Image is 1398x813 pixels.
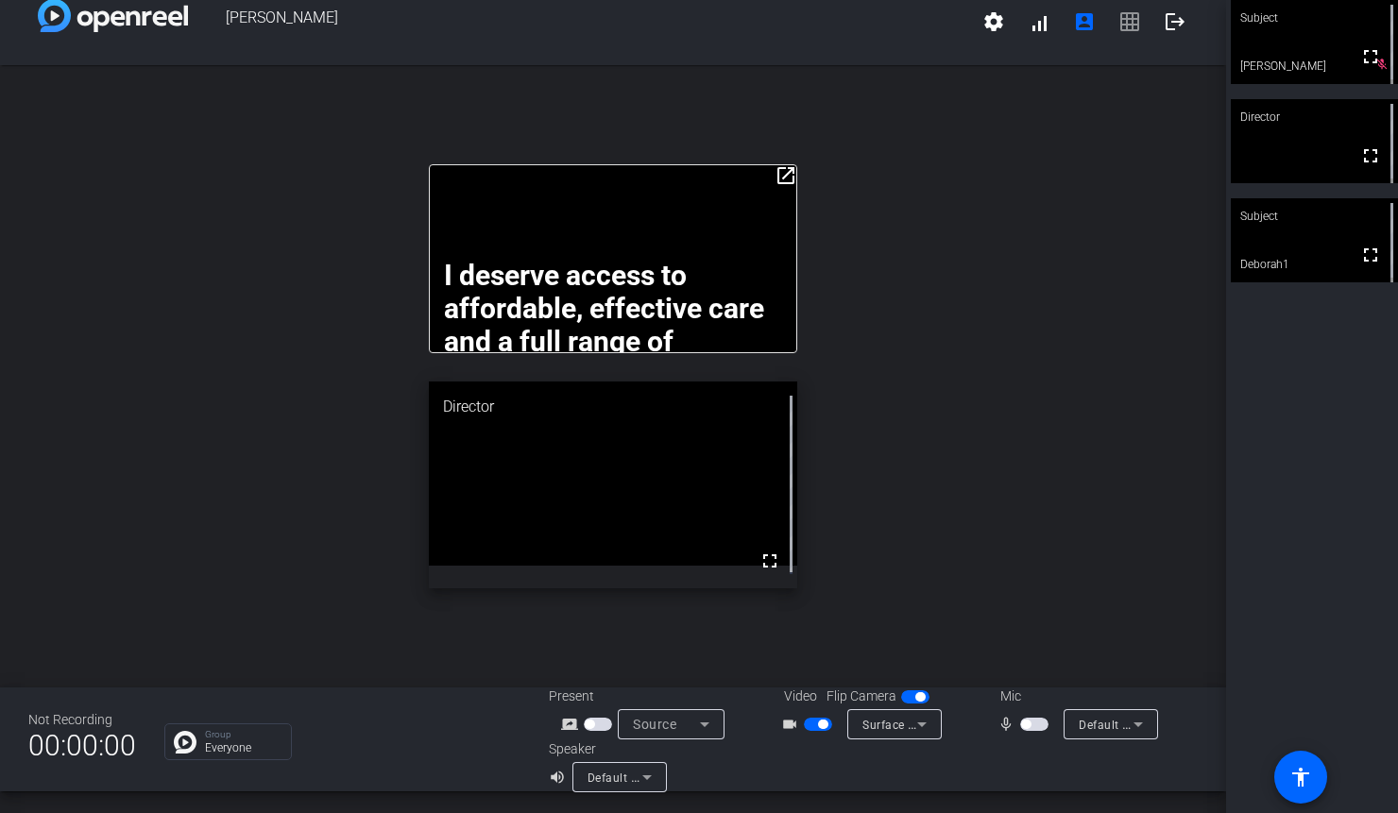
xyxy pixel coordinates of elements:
[633,717,676,732] span: Source
[205,730,281,739] p: Group
[444,259,772,457] strong: I deserve access to affordable, effective care and a full range of specialists to support me thro...
[1289,766,1312,788] mat-icon: accessibility
[1359,244,1382,266] mat-icon: fullscreen
[1073,10,1096,33] mat-icon: account_box
[561,713,584,736] mat-icon: screen_share_outline
[1164,10,1186,33] mat-icon: logout
[827,686,896,706] span: Flip Camera
[28,710,136,730] div: Not Recording
[982,10,1005,33] mat-icon: settings
[588,770,972,785] span: Default - Surface Omnisonic Speakers (Surface High Definition Audio)
[549,766,571,788] mat-icon: volume_up
[784,686,817,706] span: Video
[981,686,1170,706] div: Mic
[205,742,281,754] p: Everyone
[174,731,196,754] img: Chat Icon
[1231,99,1398,135] div: Director
[429,381,796,432] div: Director
[549,686,738,706] div: Present
[862,717,1055,732] span: Surface Camera Front (045e:0990)
[28,722,136,769] span: 00:00:00
[997,713,1020,736] mat-icon: mic_none
[1359,144,1382,167] mat-icon: fullscreen
[775,164,797,187] mat-icon: open_in_new
[759,550,781,572] mat-icon: fullscreen
[1359,45,1382,68] mat-icon: fullscreen
[781,713,804,736] mat-icon: videocam_outline
[1231,198,1398,234] div: Subject
[549,739,662,759] div: Speaker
